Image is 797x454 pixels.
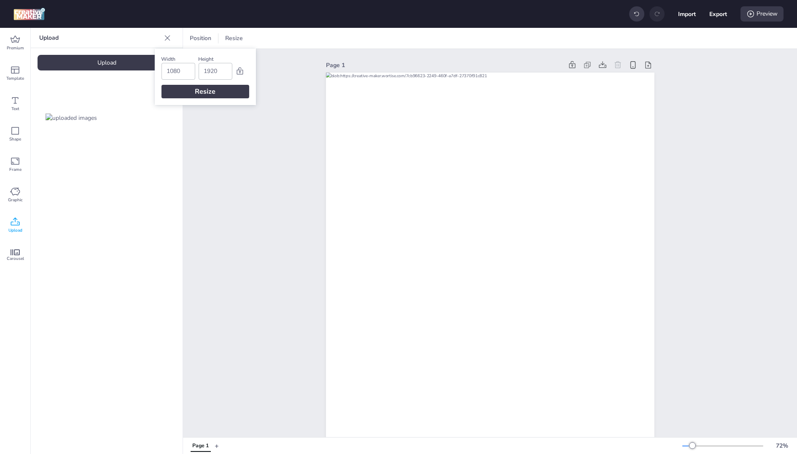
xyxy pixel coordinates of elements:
[8,227,22,234] span: Upload
[709,5,727,23] button: Export
[38,55,176,70] div: Upload
[13,8,45,20] img: logo Creative Maker
[11,105,19,112] span: Text
[678,5,696,23] button: Import
[7,255,24,262] span: Carousel
[161,85,249,98] div: Resize
[6,75,24,82] span: Template
[9,136,21,143] span: Shape
[198,55,232,63] div: Height
[772,441,792,450] div: 72 %
[46,113,97,122] img: uploaded images
[740,6,784,22] div: Preview
[192,442,209,450] div: Page 1
[9,166,22,173] span: Frame
[326,61,563,70] div: Page 1
[161,55,195,63] div: Width
[188,34,213,43] span: Position
[8,197,23,203] span: Graphic
[39,28,161,48] p: Upload
[215,438,219,453] button: +
[223,34,245,43] span: Resize
[7,45,24,51] span: Premium
[186,438,215,453] div: Tabs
